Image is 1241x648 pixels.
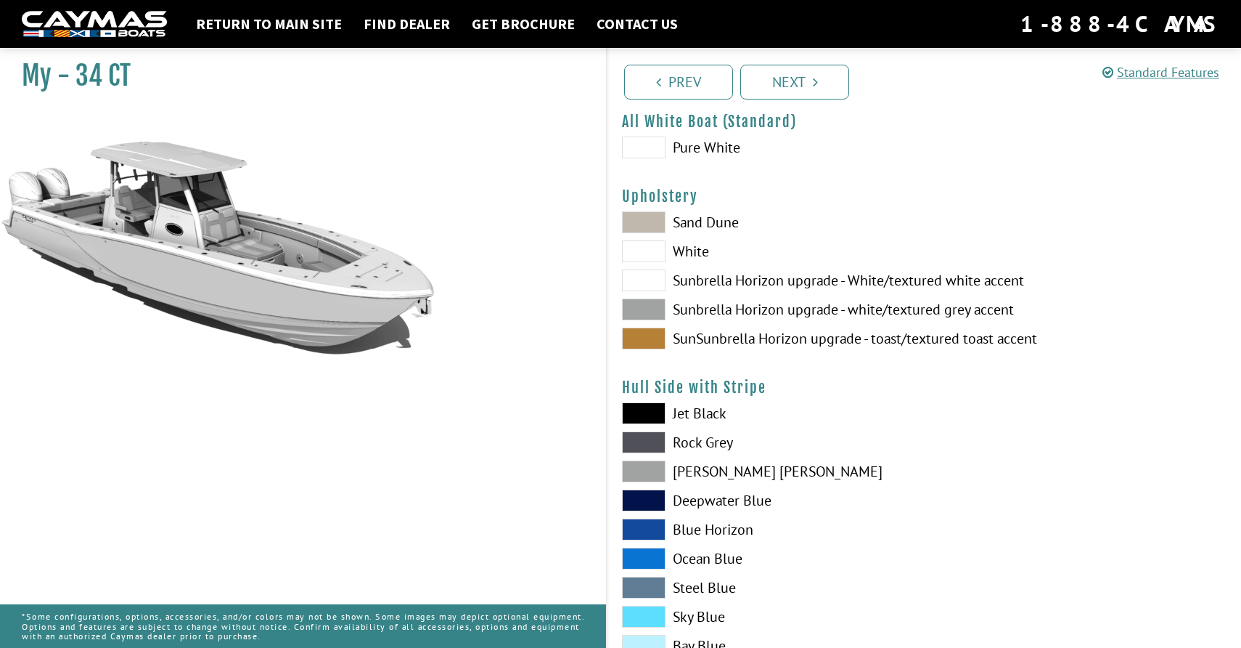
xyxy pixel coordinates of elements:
[622,270,910,291] label: Sunbrella Horizon upgrade - White/textured white accent
[622,577,910,599] label: Steel Blue
[622,490,910,511] label: Deepwater Blue
[622,402,910,424] label: Jet Black
[622,187,1226,206] h4: Upholstery
[622,328,910,349] label: SunSunbrella Horizon upgrade - toast/textured toast accent
[22,11,167,38] img: white-logo-c9c8dbefe5ff5ceceb0f0178aa75bf4bb51f6bca0971e226c86eb53dfe498488.png
[622,461,910,482] label: [PERSON_NAME] [PERSON_NAME]
[464,15,582,33] a: Get Brochure
[589,15,685,33] a: Contact Us
[622,299,910,320] label: Sunbrella Horizon upgrade - white/textured grey accent
[622,548,910,570] label: Ocean Blue
[22,604,584,648] p: *Some configurations, options, accessories, and/or colors may not be shown. Some images may depic...
[356,15,457,33] a: Find Dealer
[622,606,910,628] label: Sky Blue
[620,62,1241,100] ul: Pagination
[622,240,910,262] label: White
[622,432,910,453] label: Rock Grey
[624,65,733,100] a: Prev
[1102,64,1219,81] a: Standard Features
[22,60,570,92] h1: My - 34 CT
[622,137,910,158] label: Pure White
[622,378,1226,397] h4: Hull Side with Stripe
[1020,8,1219,40] div: 1-888-4CAYMAS
[622,519,910,540] label: Blue Horizon
[622,113,1226,131] h4: All White Boat (Standard)
[740,65,849,100] a: Next
[622,211,910,233] label: Sand Dune
[189,15,349,33] a: Return to main site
